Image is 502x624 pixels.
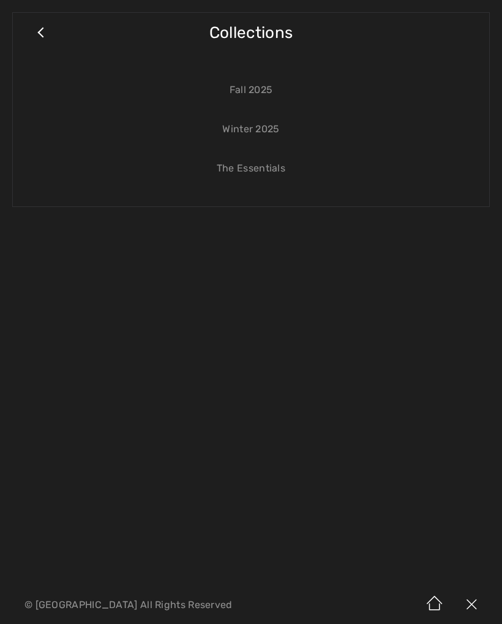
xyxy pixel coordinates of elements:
img: Home [416,586,453,624]
a: Fall 2025 [25,77,477,103]
span: Collections [209,11,293,55]
a: Winter 2025 [25,116,477,143]
img: X [453,586,490,624]
a: The Essentials [25,155,477,182]
p: © [GEOGRAPHIC_DATA] All Rights Reserved [24,601,296,609]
